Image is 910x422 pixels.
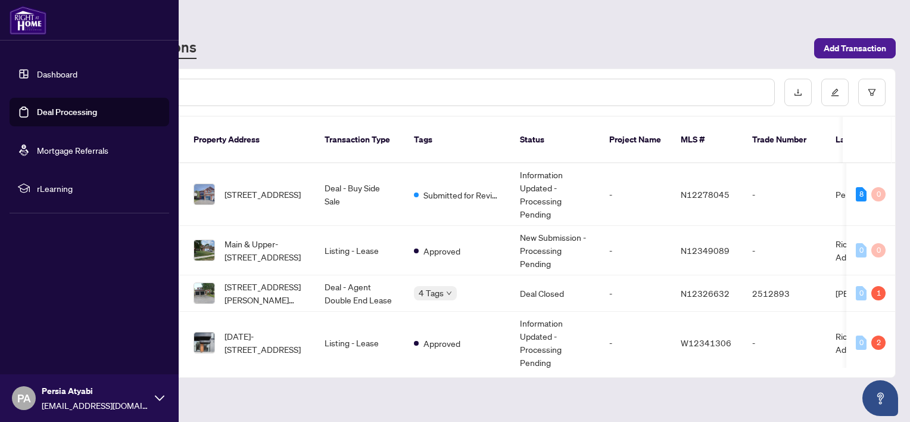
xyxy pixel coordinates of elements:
td: Listing - Lease [315,312,404,374]
button: Open asap [862,380,898,416]
span: [EMAIL_ADDRESS][DOMAIN_NAME] [42,399,149,412]
th: Project Name [600,117,671,163]
span: N12278045 [681,189,730,200]
span: N12349089 [681,245,730,256]
img: thumbnail-img [194,240,214,260]
span: 4 Tags [419,286,444,300]
div: 0 [856,286,867,300]
div: 1 [871,286,886,300]
img: thumbnail-img [194,333,214,353]
td: Deal - Buy Side Sale [315,163,404,226]
button: download [784,79,812,106]
a: Deal Processing [37,107,97,117]
span: filter [868,88,876,97]
td: - [743,226,826,275]
div: 0 [856,336,867,350]
span: [STREET_ADDRESS] [225,188,301,201]
img: logo [10,6,46,35]
td: Information Updated - Processing Pending [510,312,600,374]
span: Persia Atyabi [42,384,149,398]
span: Add Transaction [824,39,886,58]
td: - [743,312,826,374]
th: Property Address [184,117,315,163]
span: N12326632 [681,288,730,299]
img: thumbnail-img [194,184,214,204]
span: download [794,88,802,97]
span: W12341306 [681,337,731,348]
div: 8 [856,187,867,201]
td: Deal - Agent Double End Lease [315,275,404,312]
span: rLearning [37,182,161,195]
a: Mortgage Referrals [37,145,108,156]
span: Submitted for Review [423,188,501,201]
td: - [600,275,671,312]
th: Transaction Type [315,117,404,163]
span: Approved [423,244,460,257]
th: MLS # [671,117,743,163]
td: - [600,226,671,275]
td: 2512893 [743,275,826,312]
td: - [600,163,671,226]
span: edit [831,88,839,97]
td: New Submission - Processing Pending [510,226,600,275]
button: Add Transaction [814,38,896,58]
span: [DATE]-[STREET_ADDRESS] [225,330,306,356]
td: - [600,312,671,374]
span: [STREET_ADDRESS][PERSON_NAME][PERSON_NAME] [225,280,306,306]
td: - [743,163,826,226]
div: 0 [856,243,867,257]
th: Status [510,117,600,163]
button: filter [858,79,886,106]
div: 2 [871,336,886,350]
div: 0 [871,187,886,201]
span: Approved [423,337,460,350]
th: Tags [404,117,510,163]
span: Main & Upper-[STREET_ADDRESS] [225,237,306,263]
div: 0 [871,243,886,257]
img: thumbnail-img [194,283,214,303]
td: Listing - Lease [315,226,404,275]
td: Deal Closed [510,275,600,312]
td: Information Updated - Processing Pending [510,163,600,226]
button: edit [821,79,849,106]
span: down [446,290,452,296]
span: PA [17,390,31,407]
a: Dashboard [37,69,77,79]
th: Trade Number [743,117,826,163]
